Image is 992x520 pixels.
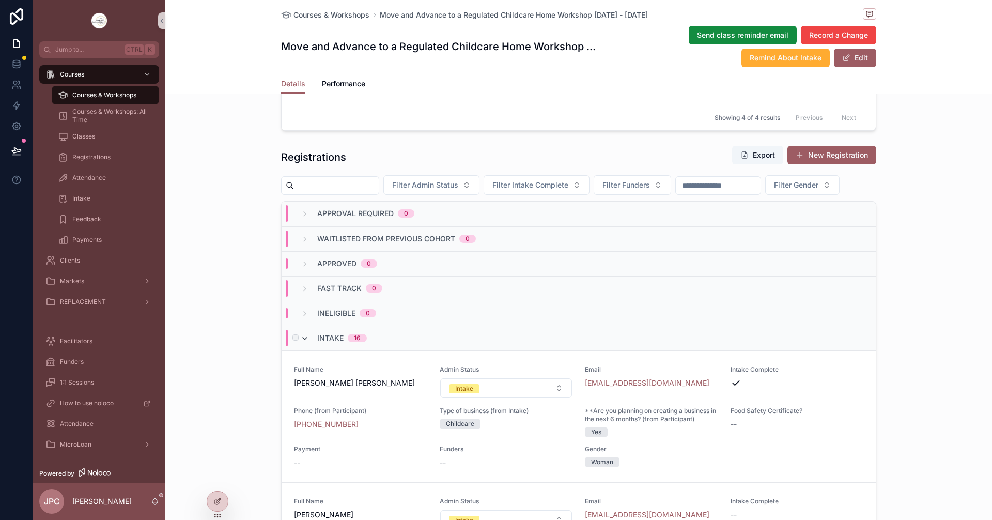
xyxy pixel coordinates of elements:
a: Payments [52,231,159,249]
div: Intake [455,384,473,393]
button: Export [732,146,783,164]
a: MicroLoan [39,435,159,454]
span: Fast Track [317,283,362,294]
span: Approval Required [317,208,394,219]
a: Courses & Workshops [52,86,159,104]
span: Performance [322,79,365,89]
span: Type of business (from Intake) [440,407,573,415]
a: Classes [52,127,159,146]
button: Select Button [765,175,840,195]
button: New Registration [787,146,876,164]
span: Filter Intake Complete [492,180,568,190]
button: Select Button [440,378,572,398]
a: Facilitators [39,332,159,350]
a: Funders [39,353,159,371]
div: 0 [466,235,470,243]
span: Payments [72,236,102,244]
button: Send class reminder email [689,26,797,44]
span: Showing 4 of 4 results [715,114,780,122]
a: How to use noloco [39,394,159,412]
a: [EMAIL_ADDRESS][DOMAIN_NAME] [585,510,709,520]
a: [EMAIL_ADDRESS][DOMAIN_NAME] [585,378,709,388]
span: Filter Gender [774,180,818,190]
span: Full Name [294,497,427,506]
span: Phone (from Participant) [294,407,427,415]
span: Email [585,365,718,374]
a: Move and Advance to a Regulated Childcare Home Workshop [DATE] - [DATE] [380,10,648,20]
span: Admin Status [440,365,573,374]
span: **Are you planning on creating a business in the next 6 months? (from Participant) [585,407,718,423]
div: 0 [367,259,371,268]
a: Markets [39,272,159,290]
button: Edit [834,49,876,67]
button: Jump to...CtrlK [39,41,159,58]
button: Select Button [594,175,671,195]
span: -- [731,510,737,520]
span: Feedback [72,215,101,223]
span: Clients [60,256,80,265]
span: Gender [585,445,718,453]
span: Courses & Workshops: All Time [72,108,149,124]
a: Details [281,74,305,94]
span: [PERSON_NAME] [294,510,427,520]
span: Ctrl [125,44,144,55]
span: -- [294,457,300,468]
span: 1:1 Sessions [60,378,94,387]
a: Full Name[PERSON_NAME] [PERSON_NAME]Admin StatusSelect ButtonEmail[EMAIL_ADDRESS][DOMAIN_NAME]Int... [282,350,876,482]
span: Intake [317,333,344,343]
span: Send class reminder email [697,30,788,40]
button: Select Button [383,175,479,195]
div: scrollable content [33,58,165,464]
a: Performance [322,74,365,95]
div: 0 [372,284,376,293]
span: K [146,45,154,54]
div: Childcare [446,419,474,429]
span: Jump to... [55,45,121,54]
a: Courses & Workshops: All Time [52,106,159,125]
a: Attendance [39,415,159,433]
span: Record a Change [809,30,868,40]
button: Record a Change [801,26,876,44]
span: Filter Admin Status [392,180,458,190]
span: Facilitators [60,337,92,345]
span: Courses & Workshops [72,91,136,99]
span: Classes [72,132,95,141]
p: [PERSON_NAME] [72,496,132,507]
span: Intake Complete [731,497,864,506]
span: Remind About Intake [750,53,822,63]
span: Courses [60,70,84,79]
h1: Registrations [281,150,346,164]
span: Waitlisted from Previous Cohort [317,234,455,244]
span: Filter Funders [602,180,650,190]
div: Woman [591,457,613,467]
a: Intake [52,189,159,208]
a: Feedback [52,210,159,228]
span: -- [731,419,737,430]
a: [PHONE_NUMBER] [294,419,359,430]
a: Courses [39,65,159,84]
span: Email [585,497,718,506]
a: Powered by [33,464,165,483]
button: Select Button [484,175,590,195]
span: -- [440,457,446,468]
a: Registrations [52,148,159,166]
span: Markets [60,277,84,285]
span: How to use noloco [60,399,114,407]
span: Powered by [39,469,74,478]
span: Full Name [294,365,427,374]
h1: Move and Advance to a Regulated Childcare Home Workshop [DATE] - [DATE] [281,39,597,54]
span: Attendance [72,174,106,182]
span: Food Safety Certificate? [731,407,864,415]
a: 1:1 Sessions [39,373,159,392]
img: App logo [91,12,107,29]
span: Payment [294,445,427,453]
span: Intake [72,194,90,203]
span: MicroLoan [60,440,91,449]
span: Funders [440,445,573,453]
span: JPC [44,495,60,508]
span: Details [281,79,305,89]
span: Admin Status [440,497,573,506]
span: Courses & Workshops [293,10,369,20]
